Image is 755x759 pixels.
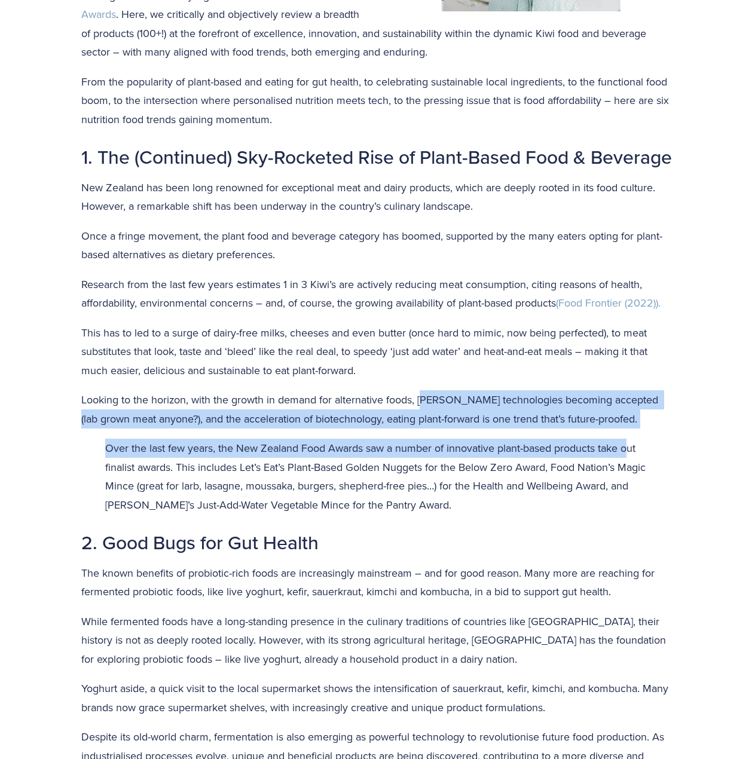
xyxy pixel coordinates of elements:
p: This has to led to a surge of dairy-free milks, cheeses and even butter (once hard to mimic, now ... [81,323,674,380]
p: From the popularity of plant-based and eating for gut health, to celebrating sustainable local in... [81,72,674,129]
p: While fermented foods have a long-standing presence in the culinary traditions of countries like ... [81,612,674,669]
p: New Zealand has been long renowned for exceptional meat and dairy products, which are deeply root... [81,178,674,216]
a: (Food Frontier (2022)). [556,295,661,310]
p: The known benefits of probiotic-rich foods are increasingly mainstream – and for good reason. Man... [81,564,674,601]
p: Over the last few years, the New Zealand Food Awards saw a number of innovative plant-based produ... [105,439,650,514]
h2: 1. The (Continued) Sky-Rocketed Rise of Plant-Based Food & Beverage [81,145,674,169]
p: Once a fringe movement, the plant food and beverage category has boomed, supported by the many ea... [81,227,674,264]
p: Looking to the horizon, with the growth in demand for alternative foods, [PERSON_NAME] technologi... [81,390,674,428]
h2: 2. Good Bugs for Gut Health [81,530,674,554]
p: Yoghurt aside, a quick visit to the local supermarket shows the intensification of sauerkraut, ke... [81,679,674,717]
p: Research from the last few years estimates 1 in 3 Kiwi’s are actively reducing meat consumption, ... [81,275,674,313]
